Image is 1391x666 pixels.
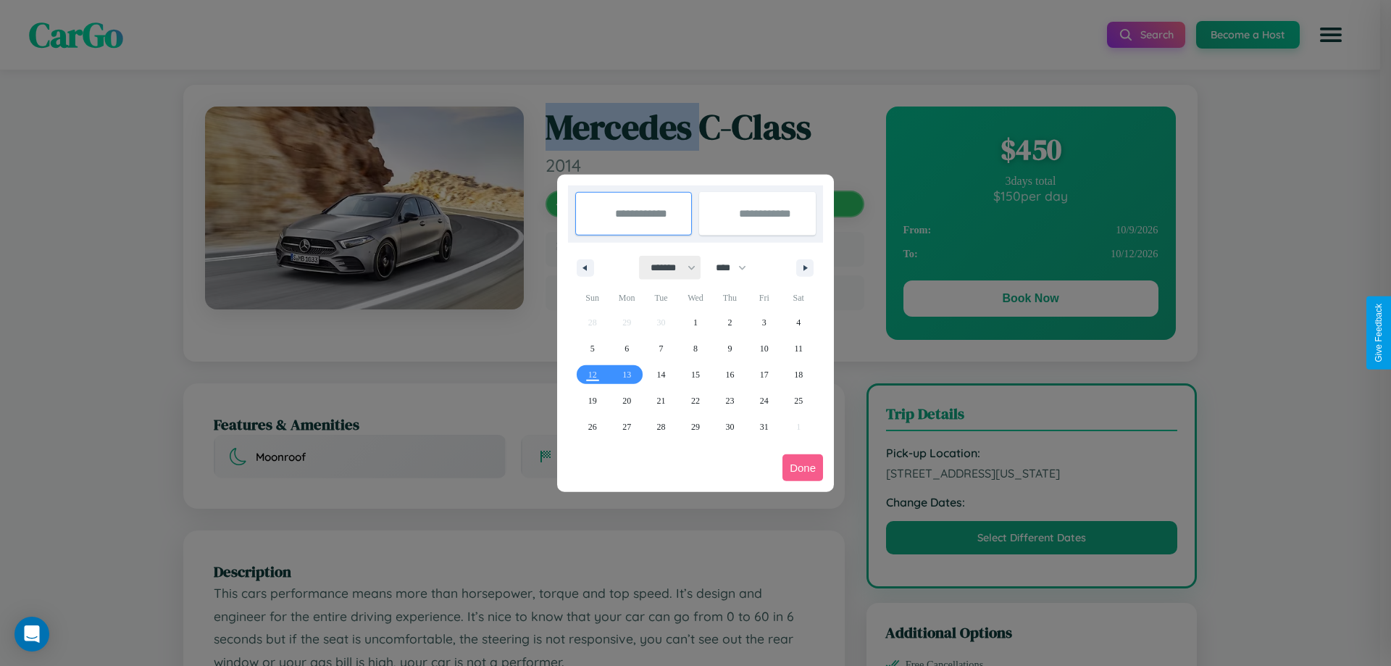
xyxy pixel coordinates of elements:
button: 25 [782,388,816,414]
span: 22 [691,388,700,414]
button: 26 [575,414,609,440]
span: 7 [659,336,664,362]
span: 24 [760,388,769,414]
button: 22 [678,388,712,414]
span: 5 [590,336,595,362]
span: 2 [727,309,732,336]
span: 23 [725,388,734,414]
button: 14 [644,362,678,388]
span: 13 [622,362,631,388]
span: 20 [622,388,631,414]
button: 17 [747,362,781,388]
button: 9 [713,336,747,362]
div: Open Intercom Messenger [14,617,49,652]
button: 8 [678,336,712,362]
button: 27 [609,414,643,440]
button: 15 [678,362,712,388]
span: Sun [575,286,609,309]
span: 9 [727,336,732,362]
button: 19 [575,388,609,414]
span: 3 [762,309,766,336]
span: 15 [691,362,700,388]
button: 13 [609,362,643,388]
button: 20 [609,388,643,414]
span: 26 [588,414,597,440]
button: 24 [747,388,781,414]
button: Done [782,454,823,481]
span: 21 [657,388,666,414]
span: 6 [625,336,629,362]
button: 5 [575,336,609,362]
span: 27 [622,414,631,440]
span: 10 [760,336,769,362]
span: 18 [794,362,803,388]
button: 7 [644,336,678,362]
span: Sat [782,286,816,309]
span: 31 [760,414,769,440]
button: 30 [713,414,747,440]
button: 6 [609,336,643,362]
span: 30 [725,414,734,440]
button: 18 [782,362,816,388]
span: 1 [693,309,698,336]
button: 16 [713,362,747,388]
button: 31 [747,414,781,440]
span: Fri [747,286,781,309]
button: 12 [575,362,609,388]
button: 10 [747,336,781,362]
button: 4 [782,309,816,336]
span: 12 [588,362,597,388]
button: 11 [782,336,816,362]
span: 19 [588,388,597,414]
span: 17 [760,362,769,388]
div: Give Feedback [1374,304,1384,362]
span: 29 [691,414,700,440]
span: Wed [678,286,712,309]
span: 25 [794,388,803,414]
span: 4 [796,309,801,336]
span: Tue [644,286,678,309]
button: 3 [747,309,781,336]
span: Mon [609,286,643,309]
span: 8 [693,336,698,362]
button: 2 [713,309,747,336]
span: 11 [794,336,803,362]
button: 23 [713,388,747,414]
button: 28 [644,414,678,440]
span: 16 [725,362,734,388]
button: 1 [678,309,712,336]
span: Thu [713,286,747,309]
button: 29 [678,414,712,440]
span: 14 [657,362,666,388]
button: 21 [644,388,678,414]
span: 28 [657,414,666,440]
